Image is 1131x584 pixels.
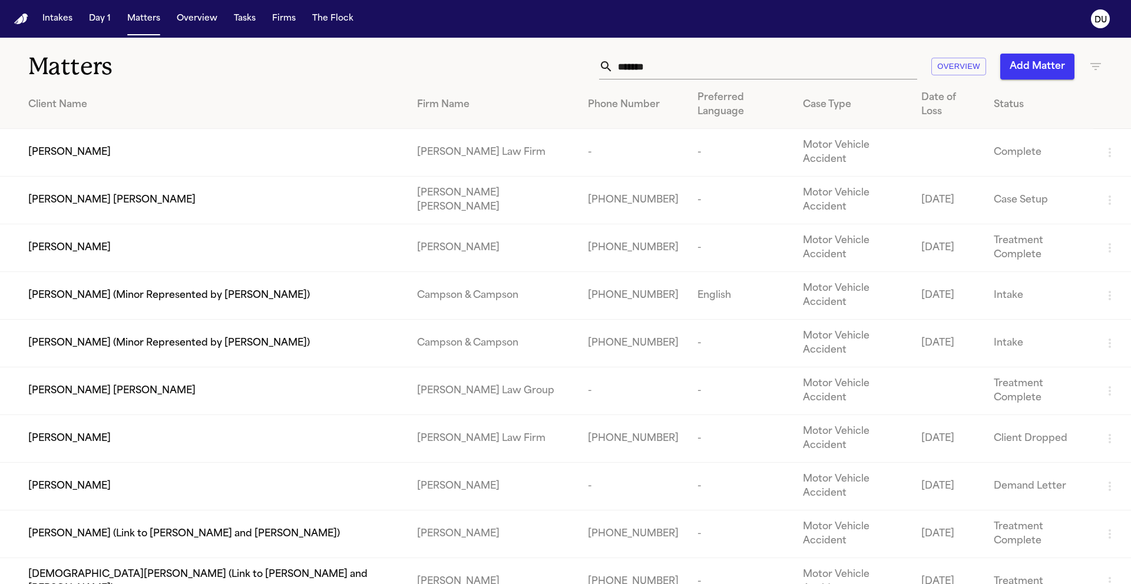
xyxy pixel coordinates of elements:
[793,129,912,177] td: Motor Vehicle Accident
[912,320,984,367] td: [DATE]
[793,320,912,367] td: Motor Vehicle Accident
[984,129,1093,177] td: Complete
[984,463,1093,510] td: Demand Letter
[912,415,984,463] td: [DATE]
[1000,54,1074,79] button: Add Matter
[793,224,912,272] td: Motor Vehicle Accident
[578,129,688,177] td: -
[984,320,1093,367] td: Intake
[38,8,77,29] button: Intakes
[417,98,569,112] div: Firm Name
[408,415,578,463] td: [PERSON_NAME] Law Firm
[408,367,578,415] td: [PERSON_NAME] Law Group
[912,224,984,272] td: [DATE]
[984,177,1093,224] td: Case Setup
[984,415,1093,463] td: Client Dropped
[912,272,984,320] td: [DATE]
[984,224,1093,272] td: Treatment Complete
[408,272,578,320] td: Campson & Campson
[28,288,310,303] span: [PERSON_NAME] (Minor Represented by [PERSON_NAME])
[912,510,984,558] td: [DATE]
[688,415,793,463] td: -
[578,272,688,320] td: [PHONE_NUMBER]
[267,8,300,29] button: Firms
[793,463,912,510] td: Motor Vehicle Accident
[994,98,1084,112] div: Status
[697,91,784,119] div: Preferred Language
[408,224,578,272] td: [PERSON_NAME]
[28,98,398,112] div: Client Name
[578,224,688,272] td: [PHONE_NUMBER]
[578,415,688,463] td: [PHONE_NUMBER]
[28,241,111,255] span: [PERSON_NAME]
[578,367,688,415] td: -
[28,336,310,350] span: [PERSON_NAME] (Minor Represented by [PERSON_NAME])
[984,367,1093,415] td: Treatment Complete
[408,463,578,510] td: [PERSON_NAME]
[84,8,115,29] button: Day 1
[123,8,165,29] button: Matters
[28,193,196,207] span: [PERSON_NAME] [PERSON_NAME]
[28,432,111,446] span: [PERSON_NAME]
[408,510,578,558] td: [PERSON_NAME]
[793,367,912,415] td: Motor Vehicle Accident
[578,510,688,558] td: [PHONE_NUMBER]
[408,320,578,367] td: Campson & Campson
[14,14,28,25] img: Finch Logo
[28,527,340,541] span: [PERSON_NAME] (Link to [PERSON_NAME] and [PERSON_NAME])
[408,177,578,224] td: [PERSON_NAME] [PERSON_NAME]
[793,177,912,224] td: Motor Vehicle Accident
[578,320,688,367] td: [PHONE_NUMBER]
[803,98,903,112] div: Case Type
[688,129,793,177] td: -
[588,98,679,112] div: Phone Number
[28,384,196,398] span: [PERSON_NAME] [PERSON_NAME]
[28,52,341,81] h1: Matters
[688,510,793,558] td: -
[28,479,111,493] span: [PERSON_NAME]
[578,463,688,510] td: -
[912,463,984,510] td: [DATE]
[688,463,793,510] td: -
[28,145,111,160] span: [PERSON_NAME]
[793,510,912,558] td: Motor Vehicle Accident
[688,320,793,367] td: -
[793,415,912,463] td: Motor Vehicle Accident
[14,14,28,25] a: Home
[408,129,578,177] td: [PERSON_NAME] Law Firm
[229,8,260,29] button: Tasks
[921,91,974,119] div: Date of Loss
[172,8,222,29] button: Overview
[793,272,912,320] td: Motor Vehicle Accident
[931,58,986,76] button: Overview
[984,510,1093,558] td: Treatment Complete
[307,8,358,29] button: The Flock
[688,177,793,224] td: -
[912,177,984,224] td: [DATE]
[688,272,793,320] td: English
[688,367,793,415] td: -
[984,272,1093,320] td: Intake
[688,224,793,272] td: -
[578,177,688,224] td: [PHONE_NUMBER]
